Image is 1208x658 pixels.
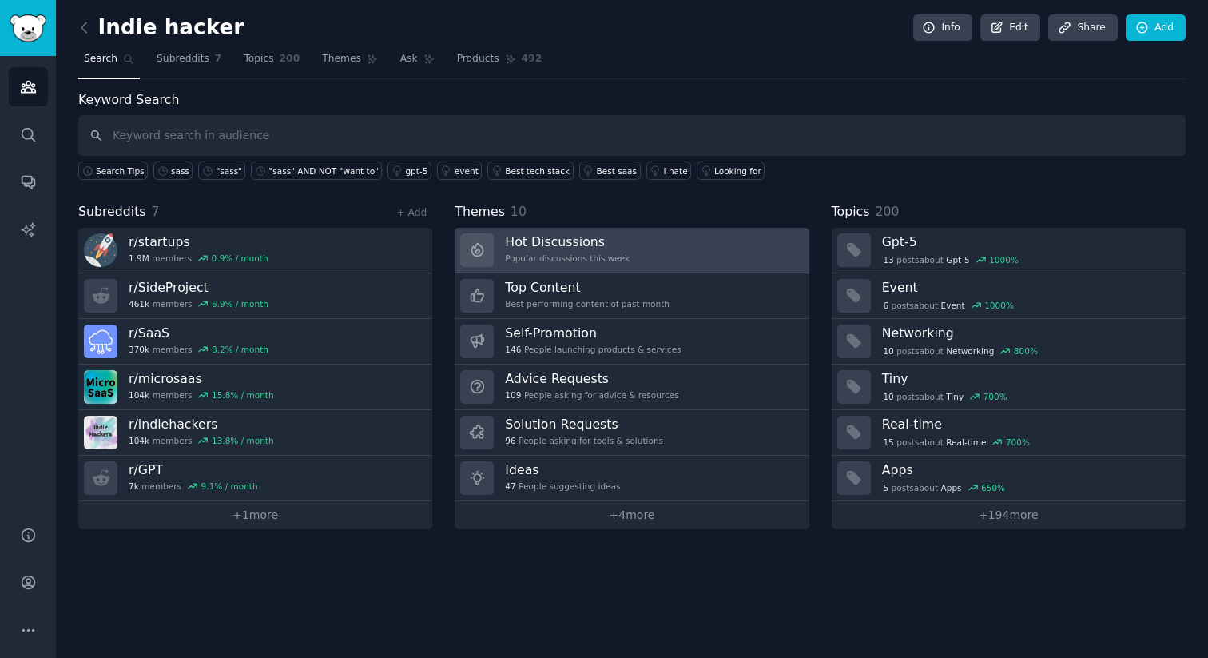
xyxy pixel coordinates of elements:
h3: r/ GPT [129,461,258,478]
img: indiehackers [84,416,117,449]
a: Ideas47People suggesting ideas [455,456,809,501]
span: 10 [883,391,893,402]
div: 15.8 % / month [212,389,274,401]
h3: Tiny [882,370,1174,387]
a: Themes [316,46,383,79]
a: Self-Promotion146People launching products & services [455,319,809,365]
div: post s about [882,435,1031,449]
span: 13 [883,254,893,265]
span: 6 [883,300,888,311]
h3: r/ microsaas [129,370,274,387]
a: r/startups1.9Mmembers0.9% / month [78,228,432,273]
h3: Solution Requests [505,416,663,433]
img: SaaS [84,325,117,358]
a: "sass" [198,162,245,180]
div: "sass" AND NOT "want to" [268,165,379,177]
div: 700 % [983,391,1007,402]
div: People asking for advice & resources [505,389,678,401]
span: Gpt-5 [946,254,969,265]
div: gpt-5 [405,165,427,177]
a: +194more [832,501,1186,529]
h3: r/ SaaS [129,325,268,341]
h3: Ideas [505,461,620,478]
a: Tiny10postsaboutTiny700% [832,365,1186,410]
div: event [455,165,479,177]
span: 1.9M [129,253,149,264]
a: Looking for [697,162,765,180]
button: Search Tips [78,162,148,180]
a: I hate [646,162,692,180]
a: Event6postsaboutEvent1000% [832,273,1186,319]
span: Tiny [946,391,964,402]
span: Subreddits [157,52,209,66]
a: Advice Requests109People asking for advice & resources [455,365,809,410]
span: 10 [883,345,893,357]
span: 370k [129,344,149,355]
span: Search Tips [96,165,145,177]
span: Search [84,52,117,66]
span: 200 [875,204,899,219]
div: post s about [882,389,1009,404]
div: Best tech stack [505,165,570,177]
label: Keyword Search [78,92,179,107]
a: Share [1048,14,1117,42]
a: sass [153,162,193,180]
div: 650 % [981,482,1005,493]
div: Popular discussions this week [505,253,630,264]
a: Apps5postsaboutApps650% [832,456,1186,501]
a: Search [78,46,140,79]
div: 9.1 % / month [201,481,258,492]
span: 96 [505,435,515,446]
h3: r/ startups [129,233,268,250]
div: 1000 % [989,254,1019,265]
a: Edit [980,14,1040,42]
div: members [129,344,268,355]
div: members [129,389,274,401]
span: Event [941,300,965,311]
span: Themes [322,52,361,66]
div: 1000 % [984,300,1014,311]
h3: Networking [882,325,1174,341]
div: 8.2 % / month [212,344,268,355]
span: 7k [129,481,139,492]
div: post s about [882,344,1039,358]
span: Networking [946,345,994,357]
span: Real-time [946,437,986,448]
div: members [129,435,274,446]
a: Real-time15postsaboutReal-time700% [832,410,1186,456]
span: Ask [400,52,418,66]
a: + Add [396,207,427,218]
a: Products492 [451,46,547,79]
div: post s about [882,481,1007,495]
span: 15 [883,437,893,448]
h3: Event [882,279,1174,296]
div: post s about [882,253,1020,267]
div: post s about [882,298,1015,313]
h3: Real-time [882,416,1174,433]
div: Looking for [714,165,761,177]
div: People launching products & services [505,344,681,355]
a: Ask [395,46,440,79]
div: members [129,481,258,492]
a: Best tech stack [487,162,573,180]
h3: Gpt-5 [882,233,1174,250]
a: event [437,162,482,180]
span: Themes [455,202,505,222]
div: People suggesting ideas [505,481,620,492]
h3: Hot Discussions [505,233,630,250]
h3: Advice Requests [505,370,678,387]
div: Best saas [597,165,637,177]
span: 146 [505,344,521,355]
img: microsaas [84,370,117,404]
h3: Apps [882,461,1174,478]
div: 0.9 % / month [212,253,268,264]
a: +1more [78,501,432,529]
a: Subreddits7 [151,46,227,79]
div: People asking for tools & solutions [505,435,663,446]
span: 47 [505,481,515,492]
h3: Self-Promotion [505,325,681,341]
a: +4more [455,501,809,529]
span: 104k [129,435,149,446]
div: members [129,298,268,309]
h3: r/ indiehackers [129,416,274,433]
